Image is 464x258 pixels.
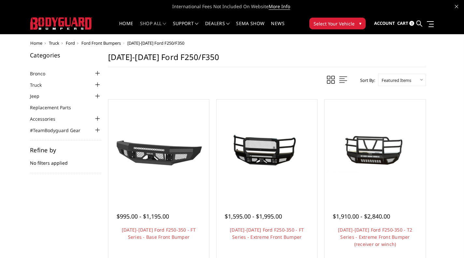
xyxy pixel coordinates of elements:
span: [DATE]-[DATE] Ford F250/F350 [127,40,184,46]
label: Sort By: [357,75,375,85]
span: 0 [409,21,414,26]
a: Truck [30,82,50,88]
a: [DATE]-[DATE] Ford F250-350 - FT Series - Base Front Bumper [122,227,196,240]
a: [DATE]-[DATE] Ford F250-350 - T2 Series - Extreme Front Bumper (receiver or winch) [338,227,412,247]
a: Ford [66,40,75,46]
a: 2017-2022 Ford F250-350 - T2 Series - Extreme Front Bumper (receiver or winch) 2017-2022 Ford F25... [326,101,424,199]
span: Select Your Vehicle [314,20,355,27]
span: Cart [397,20,408,26]
h1: [DATE]-[DATE] Ford F250/F350 [108,52,426,67]
a: SEMA Show [236,21,264,34]
h5: Refine by [30,147,102,153]
a: Dealers [205,21,230,34]
span: $1,910.00 - $2,840.00 [333,212,390,220]
a: [DATE]-[DATE] Ford F250-350 - FT Series - Extreme Front Bumper [230,227,304,240]
a: 2017-2022 Ford F250-350 - FT Series - Extreme Front Bumper 2017-2022 Ford F250-350 - FT Series - ... [218,101,316,199]
span: Account [374,20,395,26]
h5: Categories [30,52,102,58]
a: #TeamBodyguard Gear [30,127,89,134]
a: Bronco [30,70,53,77]
a: Accessories [30,115,63,122]
span: ▾ [359,20,361,27]
a: Jeep [30,93,48,99]
img: 2017-2022 Ford F250-350 - FT Series - Base Front Bumper [110,122,207,177]
div: No filters applied [30,147,102,173]
span: $1,595.00 - $1,995.00 [225,212,282,220]
a: Ford Front Bumpers [81,40,121,46]
a: Home [30,40,42,46]
a: Replacement Parts [30,104,79,111]
a: Account [374,15,395,32]
a: Support [173,21,199,34]
a: Truck [49,40,59,46]
a: shop all [140,21,166,34]
a: More Info [269,3,290,10]
a: Home [119,21,133,34]
a: Cart 0 [397,15,414,32]
img: BODYGUARD BUMPERS [30,17,92,29]
span: $995.00 - $1,195.00 [117,212,169,220]
a: News [271,21,284,34]
a: 2017-2022 Ford F250-350 - FT Series - Base Front Bumper [110,101,207,199]
button: Select Your Vehicle [309,18,366,29]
